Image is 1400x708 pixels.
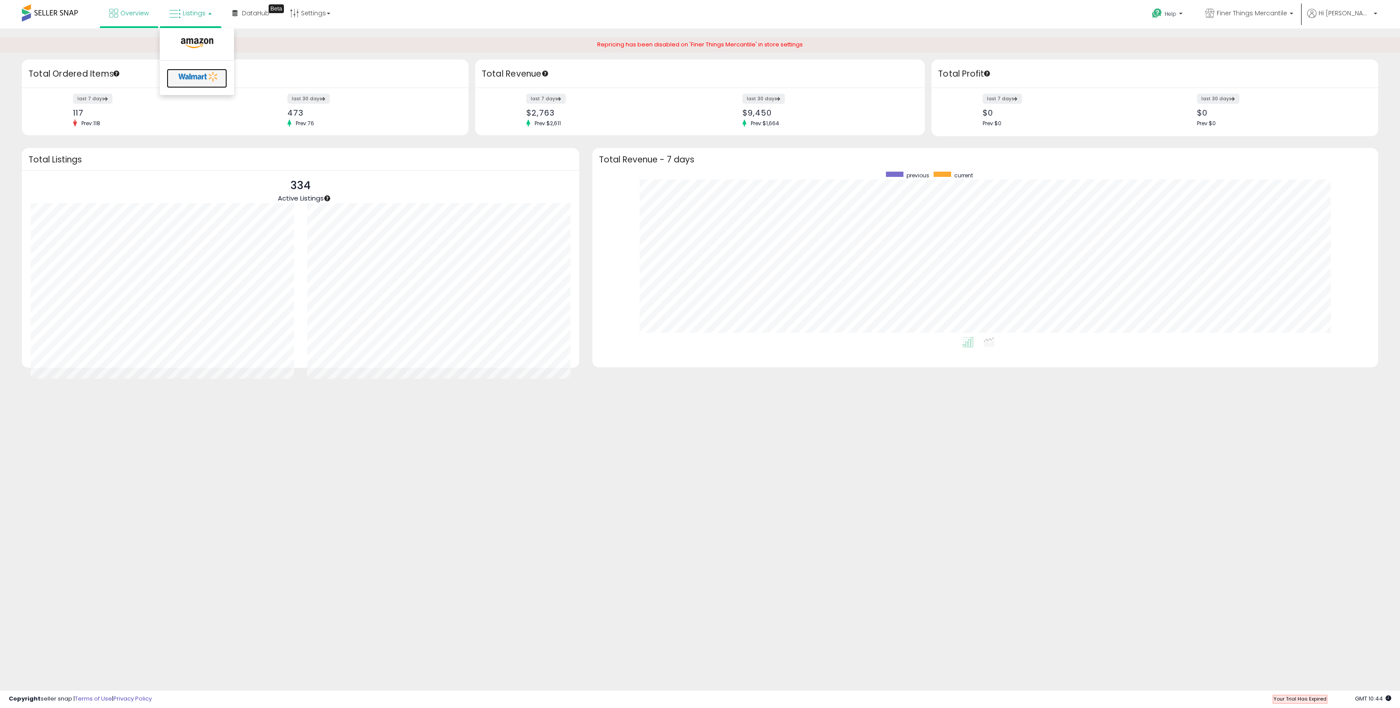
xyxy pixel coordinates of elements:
[120,9,149,18] span: Overview
[129,379,141,389] b: 190
[1197,108,1363,117] div: $0
[291,120,318,127] span: Prev: 76
[983,120,1001,127] span: Prev: $0
[983,94,1022,104] label: last 7 days
[1217,9,1287,18] span: Finer Things Mercantile
[28,156,573,163] h3: Total Listings
[526,108,693,117] div: $2,763
[1165,10,1176,18] span: Help
[183,379,196,389] b: 144
[287,108,453,117] div: 473
[530,120,565,127] span: Prev: $2,611
[458,379,473,389] b: 334
[938,68,1372,80] h3: Total Profit
[906,172,929,179] span: previous
[526,94,566,104] label: last 7 days
[73,94,112,104] label: last 7 days
[742,94,785,104] label: last 30 days
[954,172,973,179] span: current
[28,68,462,80] h3: Total Ordered Items
[183,9,206,18] span: Listings
[1307,9,1377,28] a: Hi [PERSON_NAME]
[77,120,105,127] span: Prev: 118
[242,9,269,18] span: DataHub
[323,194,331,202] div: Tooltip anchor
[746,120,784,127] span: Prev: $1,664
[112,70,120,77] div: Tooltip anchor
[742,108,910,117] div: $9,450
[1145,1,1191,28] a: Help
[278,177,324,194] p: 334
[983,108,1148,117] div: $0
[269,4,284,13] div: Tooltip anchor
[287,94,330,104] label: last 30 days
[597,40,803,49] span: Repricing has been disabled on 'Finer Things Mercantile' in store settings
[1319,9,1371,18] span: Hi [PERSON_NAME]
[599,156,1372,163] h3: Total Revenue - 7 days
[1197,94,1239,104] label: last 30 days
[409,379,414,389] b: 0
[73,108,239,117] div: 117
[541,70,549,77] div: Tooltip anchor
[1197,120,1216,127] span: Prev: $0
[983,70,991,77] div: Tooltip anchor
[278,194,324,203] span: Active Listings
[482,68,918,80] h3: Total Revenue
[1151,8,1162,19] i: Get Help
